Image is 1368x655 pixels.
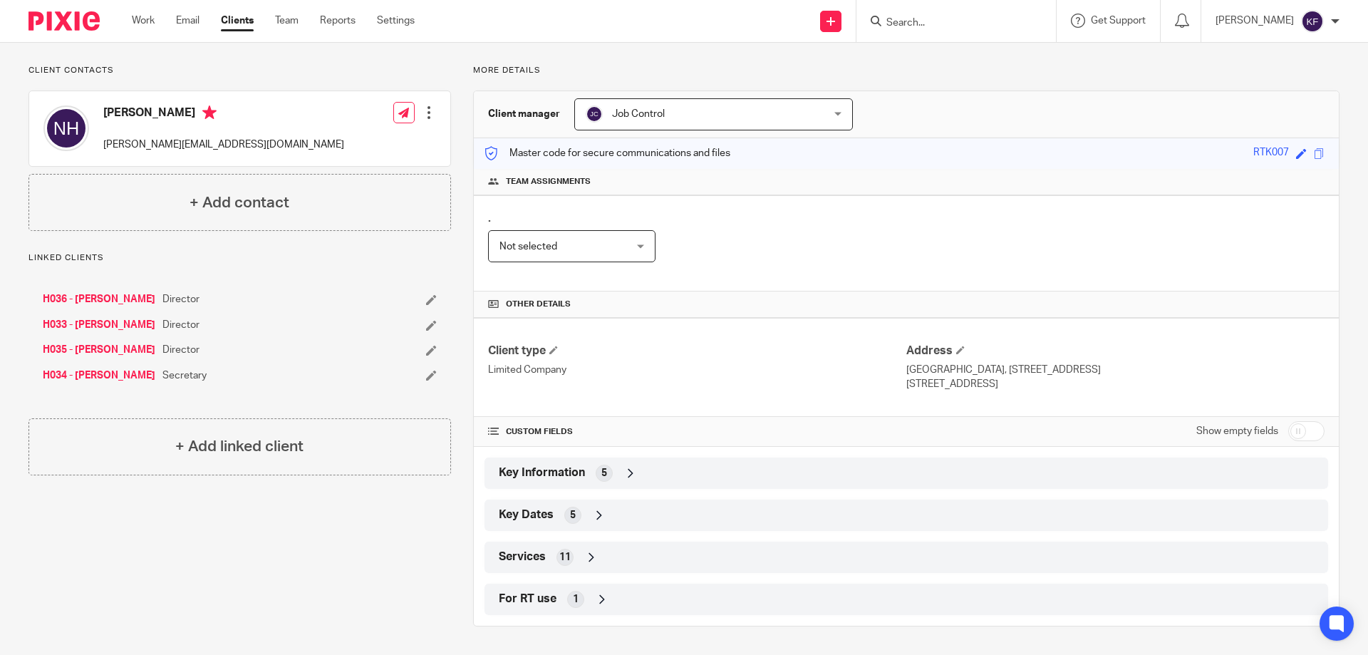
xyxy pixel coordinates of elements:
[612,109,665,119] span: Job Control
[559,550,571,564] span: 11
[43,105,89,151] img: svg%3E
[488,363,906,377] p: Limited Company
[43,368,155,383] a: H034 - [PERSON_NAME]
[570,508,576,522] span: 5
[906,344,1325,359] h4: Address
[506,176,591,187] span: Team assignments
[162,318,199,332] span: Director
[162,343,199,357] span: Director
[162,292,199,306] span: Director
[488,212,491,224] span: .
[28,11,100,31] img: Pixie
[499,507,554,522] span: Key Dates
[1216,14,1294,28] p: [PERSON_NAME]
[906,377,1325,391] p: [STREET_ADDRESS]
[190,192,289,214] h4: + Add contact
[885,17,1013,30] input: Search
[43,343,155,357] a: H035 - [PERSON_NAME]
[103,105,344,123] h4: [PERSON_NAME]
[488,426,906,438] h4: CUSTOM FIELDS
[1196,424,1278,438] label: Show empty fields
[1253,145,1289,162] div: RTK007
[1091,16,1146,26] span: Get Support
[28,65,451,76] p: Client contacts
[132,14,155,28] a: Work
[473,65,1339,76] p: More details
[586,105,603,123] img: svg%3E
[103,138,344,152] p: [PERSON_NAME][EMAIL_ADDRESS][DOMAIN_NAME]
[499,242,557,252] span: Not selected
[573,592,579,607] span: 1
[488,344,906,359] h4: Client type
[906,363,1325,377] p: [GEOGRAPHIC_DATA], [STREET_ADDRESS]
[1301,10,1324,33] img: svg%3E
[43,318,155,332] a: H033 - [PERSON_NAME]
[377,14,415,28] a: Settings
[484,146,730,160] p: Master code for secure communications and files
[499,592,556,607] span: For RT use
[43,292,155,306] a: H036 - [PERSON_NAME]
[506,299,571,310] span: Other details
[175,435,304,458] h4: + Add linked client
[176,14,199,28] a: Email
[275,14,299,28] a: Team
[320,14,356,28] a: Reports
[28,252,451,264] p: Linked clients
[162,368,207,383] span: Secretary
[499,465,585,480] span: Key Information
[499,550,546,564] span: Services
[601,466,607,480] span: 5
[202,105,217,120] i: Primary
[221,14,254,28] a: Clients
[488,107,560,121] h3: Client manager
